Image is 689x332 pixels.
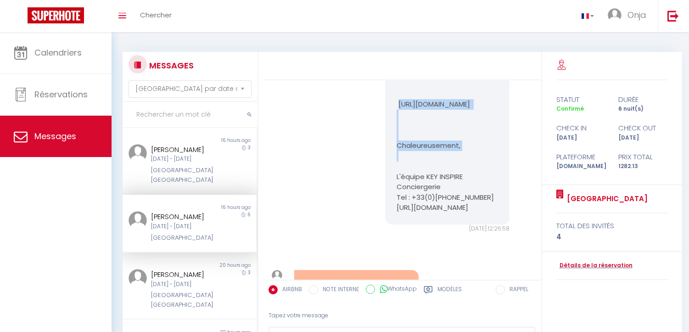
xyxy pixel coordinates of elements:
[437,285,462,297] label: Modèles
[550,162,612,171] div: [DOMAIN_NAME]
[151,222,217,231] div: [DATE] - [DATE]
[667,10,679,22] img: logout
[550,123,612,134] div: check in
[556,105,584,113] span: Confirmé
[34,89,88,100] span: Réservations
[190,262,257,269] div: 20 hours ago
[612,152,674,163] div: Prix total
[7,4,35,31] button: Ouvrir le widget de chat LiveChat
[190,204,257,211] div: 16 hours ago
[34,130,76,142] span: Messages
[151,280,217,289] div: [DATE] - [DATE]
[272,270,282,281] img: ...
[556,220,668,231] div: total des invités
[129,269,147,287] img: ...
[612,105,674,113] div: 6 nuit(s)
[612,134,674,142] div: [DATE]
[550,152,612,163] div: Plateforme
[248,144,251,151] span: 3
[278,285,302,295] label: AIRBNB
[556,231,668,242] div: 4
[318,285,359,295] label: NOTE INTERNE
[140,10,172,20] span: Chercher
[123,102,258,128] input: Rechercher un mot clé
[151,211,217,222] div: [PERSON_NAME]
[550,94,612,105] div: statut
[550,134,612,142] div: [DATE]
[151,233,217,242] div: [GEOGRAPHIC_DATA]
[612,123,674,134] div: check out
[147,55,194,76] h3: MESSAGES
[190,137,257,144] div: 16 hours ago
[151,144,217,155] div: [PERSON_NAME]
[375,285,417,295] label: WhatsApp
[564,193,648,204] a: [GEOGRAPHIC_DATA]
[151,269,217,280] div: [PERSON_NAME]
[151,155,217,163] div: [DATE] - [DATE]
[269,304,535,327] div: Tapez votre message
[151,291,217,309] div: [GEOGRAPHIC_DATA] [GEOGRAPHIC_DATA]
[34,47,82,58] span: Calendriers
[129,211,147,230] img: ...
[151,166,217,185] div: [GEOGRAPHIC_DATA] [GEOGRAPHIC_DATA]
[129,144,147,163] img: ...
[608,8,622,22] img: ...
[612,162,674,171] div: 1282.13
[247,211,251,218] span: 6
[612,94,674,105] div: durée
[627,9,646,21] span: Onja
[248,269,251,276] span: 3
[28,7,84,23] img: Super Booking
[505,285,528,295] label: RAPPEL
[556,261,633,270] a: Détails de la réservation
[385,225,510,233] div: [DATE] 12:26:58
